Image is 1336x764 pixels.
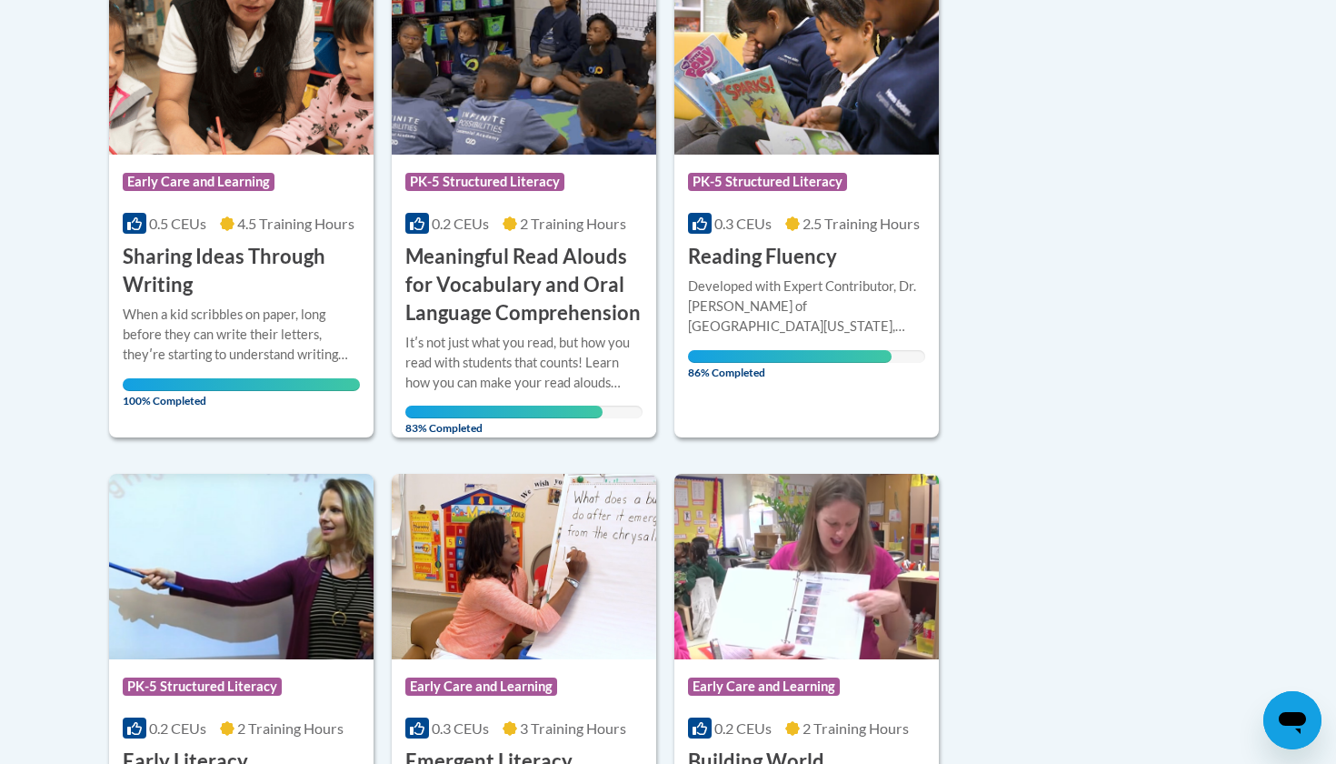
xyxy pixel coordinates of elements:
[123,378,360,391] div: Your progress
[405,406,603,418] div: Your progress
[803,215,920,232] span: 2.5 Training Hours
[109,474,374,659] img: Course Logo
[123,678,282,696] span: PK-5 Structured Literacy
[688,173,847,191] span: PK-5 Structured Literacy
[123,305,360,365] div: When a kid scribbles on paper, long before they can write their letters, theyʹre starting to unde...
[1263,691,1321,749] iframe: Button to launch messaging window
[688,243,837,271] h3: Reading Fluency
[714,719,772,737] span: 0.2 CEUs
[688,350,892,379] span: 86% Completed
[405,173,564,191] span: PK-5 Structured Literacy
[405,333,643,393] div: Itʹs not just what you read, but how you read with students that counts! Learn how you can make y...
[405,406,603,435] span: 83% Completed
[803,719,909,737] span: 2 Training Hours
[520,215,626,232] span: 2 Training Hours
[392,474,656,659] img: Course Logo
[432,215,489,232] span: 0.2 CEUs
[237,719,344,737] span: 2 Training Hours
[123,243,360,299] h3: Sharing Ideas Through Writing
[123,378,360,407] span: 100% Completed
[149,215,206,232] span: 0.5 CEUs
[520,719,626,737] span: 3 Training Hours
[432,719,489,737] span: 0.3 CEUs
[149,719,206,737] span: 0.2 CEUs
[688,350,892,363] div: Your progress
[714,215,772,232] span: 0.3 CEUs
[688,276,925,337] div: Developed with Expert Contributor, Dr. [PERSON_NAME] of [GEOGRAPHIC_DATA][US_STATE], [GEOGRAPHIC_...
[405,678,557,696] span: Early Care and Learning
[123,173,274,191] span: Early Care and Learning
[674,474,939,659] img: Course Logo
[405,243,643,327] h3: Meaningful Read Alouds for Vocabulary and Oral Language Comprehension
[688,678,840,696] span: Early Care and Learning
[237,215,354,232] span: 4.5 Training Hours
